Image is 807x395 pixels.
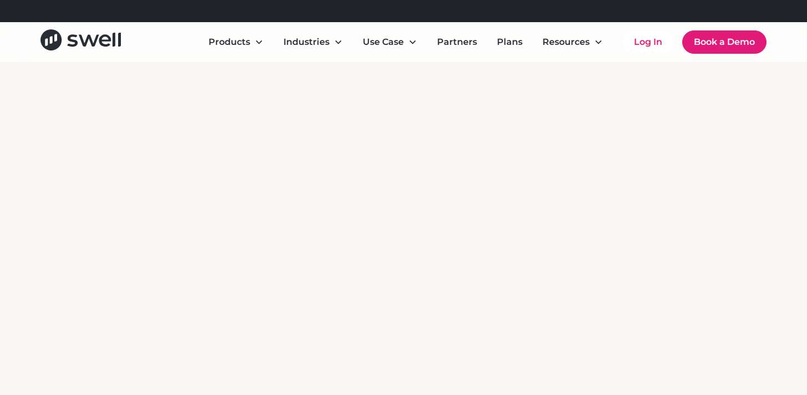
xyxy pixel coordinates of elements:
div: Resources [534,31,612,53]
div: Industries [275,31,352,53]
div: Use Case [354,31,426,53]
div: Products [209,35,250,49]
a: Log In [623,31,673,53]
a: Book a Demo [682,30,767,54]
div: Industries [283,35,329,49]
div: Resources [542,35,590,49]
div: Use Case [363,35,404,49]
a: Partners [428,31,486,53]
div: Products [200,31,272,53]
a: Plans [488,31,531,53]
a: home [40,29,121,54]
